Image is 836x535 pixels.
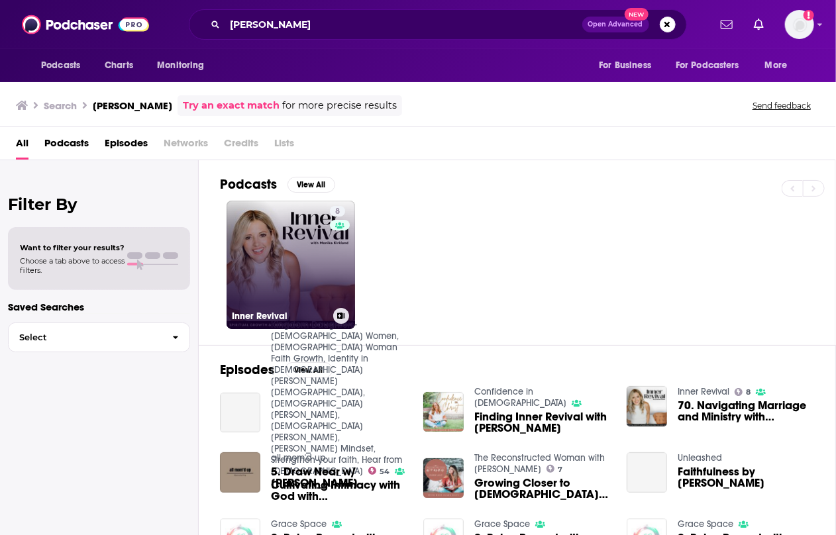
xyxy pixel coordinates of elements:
[715,13,738,36] a: Show notifications dropdown
[271,466,407,489] a: 5. Draw Near w/ Monika Kirkland
[667,53,758,78] button: open menu
[335,205,340,219] span: 8
[148,53,221,78] button: open menu
[9,333,162,342] span: Select
[547,465,563,473] a: 7
[220,362,333,378] a: EpisodesView All
[804,10,814,21] svg: Add a profile image
[224,132,258,160] span: Credits
[599,56,651,75] span: For Business
[20,243,125,252] span: Want to filter your results?
[474,386,566,409] a: Confidence in Christ
[678,466,814,489] span: Faithfulness by [PERSON_NAME]
[271,452,326,463] a: all mom'd up
[105,132,148,160] a: Episodes
[330,206,345,217] a: 8
[749,100,815,111] button: Send feedback
[678,466,814,489] a: Faithfulness by Monika Kirkland
[271,518,327,530] a: Grace Space
[220,393,260,433] a: Cultivating Intimacy with God with Monika Kirkland
[16,132,28,160] a: All
[8,301,190,313] p: Saved Searches
[678,400,814,422] a: 70. Navigating Marriage and Ministry with Ryan and Monika Kirkland
[735,388,751,396] a: 8
[96,53,141,78] a: Charts
[274,132,294,160] span: Lists
[220,362,274,378] h2: Episodes
[558,467,562,473] span: 7
[785,10,814,39] button: Show profile menu
[227,201,355,329] a: 8Inner Revival
[220,176,277,193] h2: Podcasts
[746,389,751,395] span: 8
[678,452,722,463] a: Unleashed
[474,411,611,434] a: Finding Inner Revival with Monika Kirkland
[271,466,407,489] span: 5. Draw Near w/ [PERSON_NAME]
[8,195,190,214] h2: Filter By
[474,518,530,530] a: Grace Space
[157,56,204,75] span: Monitoring
[44,132,89,160] a: Podcasts
[44,99,77,112] h3: Search
[678,400,814,422] span: 70. Navigating Marriage and Ministry with [PERSON_NAME] and [PERSON_NAME]
[220,452,260,493] img: 5. Draw Near w/ Monika Kirkland
[678,386,729,397] a: Inner Revival
[749,13,769,36] a: Show notifications dropdown
[785,10,814,39] span: Logged in as JohnJMudgett
[582,17,649,32] button: Open AdvancedNew
[41,56,80,75] span: Podcasts
[189,9,687,40] div: Search podcasts, credits, & more...
[678,518,733,530] a: Grace Space
[627,452,667,493] a: Faithfulness by Monika Kirkland
[590,53,668,78] button: open menu
[282,98,397,113] span: for more precise results
[105,56,133,75] span: Charts
[676,56,739,75] span: For Podcasters
[474,411,611,434] span: Finding Inner Revival with [PERSON_NAME]
[220,176,335,193] a: PodcastsView All
[8,322,190,352] button: Select
[474,452,605,475] a: The Reconstructed Woman with Clare Davy
[232,311,328,322] h3: Inner Revival
[183,98,280,113] a: Try an exact match
[164,132,208,160] span: Networks
[474,477,611,500] span: Growing Closer to [DEMOGRAPHIC_DATA] with [PERSON_NAME]
[271,319,402,477] a: Kingdom Daughters- Christian Women, Christian Woman Faith Growth, Identity in Christ, Christian C...
[627,386,667,426] img: 70. Navigating Marriage and Ministry with Ryan and Monika Kirkland
[287,177,335,193] button: View All
[22,12,149,37] img: Podchaser - Follow, Share and Rate Podcasts
[20,256,125,275] span: Choose a tab above to access filters.
[625,8,649,21] span: New
[32,53,97,78] button: open menu
[225,14,582,35] input: Search podcasts, credits, & more...
[423,392,464,432] img: Finding Inner Revival with Monika Kirkland
[474,477,611,500] a: Growing Closer to God with Monika Kirkland
[756,53,804,78] button: open menu
[93,99,172,112] h3: [PERSON_NAME]
[588,21,643,28] span: Open Advanced
[765,56,788,75] span: More
[785,10,814,39] img: User Profile
[423,458,464,499] img: Growing Closer to God with Monika Kirkland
